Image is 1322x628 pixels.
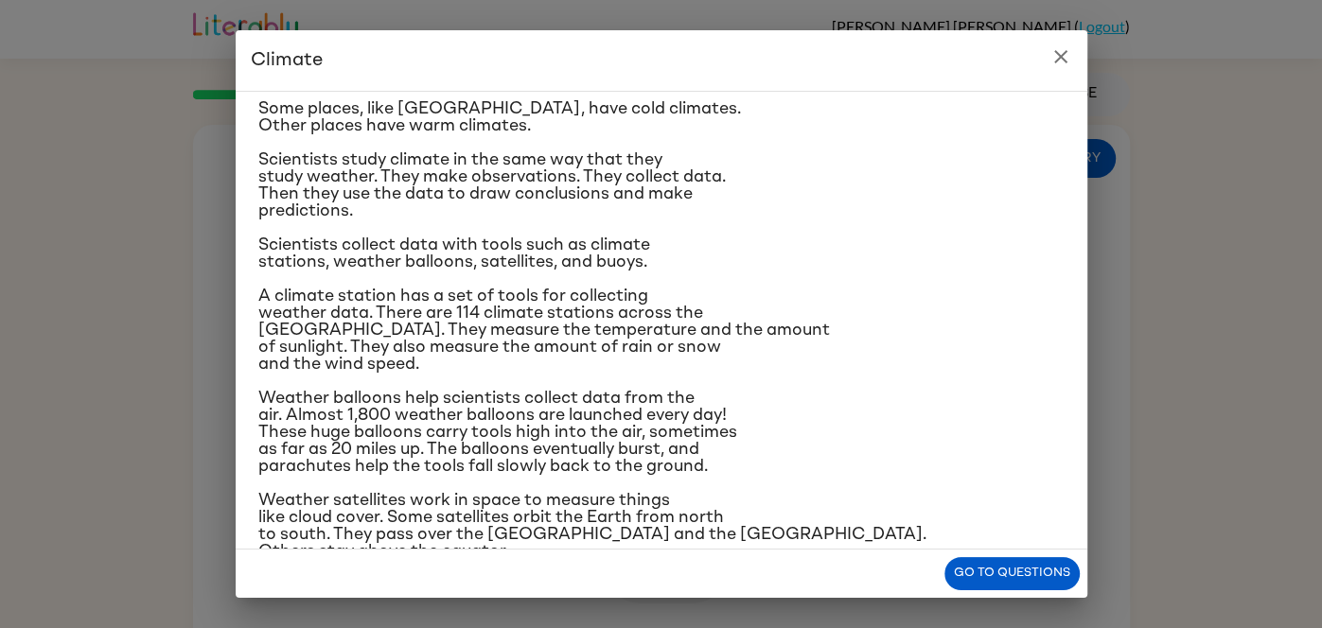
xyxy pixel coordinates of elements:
button: Go to questions [944,557,1080,590]
span: Scientists study climate in the same way that they study weather. They make observations. They co... [258,151,726,219]
span: Scientists collect data with tools such as climate stations, weather balloons, satellites, and bu... [258,236,650,270]
button: close [1042,38,1080,76]
span: A climate station has a set of tools for collecting weather data. There are 114 climate stations ... [258,288,830,373]
span: Some places, like [GEOGRAPHIC_DATA], have cold climates. Other places have warm climates. [258,100,741,134]
span: Weather satellites work in space to measure things like cloud cover. Some satellites orbit the Ea... [258,492,926,560]
h2: Climate [236,30,1087,91]
span: Weather balloons help scientists collect data from the air. Almost 1,800 weather balloons are lau... [258,390,737,475]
